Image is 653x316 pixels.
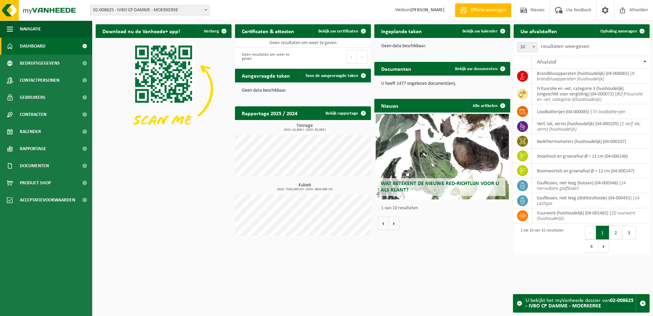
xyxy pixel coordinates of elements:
button: Verberg [198,24,231,38]
a: Bekijk uw documenten [449,62,510,76]
span: Toon de aangevraagde taken [305,74,358,78]
strong: [PERSON_NAME] [411,8,445,13]
button: 1 [596,226,609,239]
a: Toon de aangevraagde taken [300,69,370,82]
td: gasflessen, niet leeg (butaan) (04-000346) | [532,178,650,193]
span: Contracten [20,106,46,123]
h2: Nieuws [374,99,405,112]
button: Next [357,50,367,64]
button: 3 [623,226,636,239]
button: Vorige [378,216,389,230]
td: gasflessen, niet leeg (distikstofoxide) (04-000431) | [532,193,650,208]
p: 1 van 10 resultaten [381,206,507,211]
span: Offerte aanvragen [469,7,508,14]
td: brandblusapparaten (huishoudelijk) (04-000065) | [532,69,650,84]
h2: Ingeplande taken [374,24,429,38]
span: Acceptatievoorwaarden [20,192,75,209]
img: Download de VHEPlus App [96,38,232,140]
i: 9 brandblusapparaten (huishoudelijk) [537,71,634,82]
button: Next [598,239,609,253]
span: Bekijk uw kalender [462,29,498,34]
span: Product Shop [20,174,51,192]
span: Gebruikers [20,89,45,106]
td: frituurolie en -vet, categorie 3 (huishoudelijk) (ongeschikt voor vergisting) (04-000072) | [532,84,650,104]
div: Geen resultaten om weer te geven [238,49,300,64]
span: Afvalstof [537,60,556,65]
i: 10 vuurwerk (huishoudelijk) [537,211,635,221]
h2: Uw afvalstoffen [514,24,564,38]
span: 10 [517,42,537,52]
span: Contactpersonen [20,72,59,89]
span: Ophaling aanvragen [600,29,637,34]
button: Previous [585,226,596,239]
h2: Download nu de Vanheede+ app! [96,24,187,38]
i: 14 Hervulbare gasflessen [537,181,626,191]
button: 2 [609,226,623,239]
a: Wat betekent de nieuwe RED-richtlijn voor u als klant? [376,114,509,199]
span: 2024: 42,868 t - 2025: 35,083 t [238,128,371,132]
span: Rapportage [20,140,46,157]
h2: Certificaten & attesten [235,24,301,38]
p: Geen data beschikbaar. [381,44,503,49]
i: BO frituurolie en -vet, categorie 3(huishoudelijk) [537,92,643,102]
span: 02-008625 - IVBO CP DAMME - MOERKERKE [90,5,210,15]
td: boomwortels en groenafval Ø > 12 cm (04-000147) [532,163,650,178]
div: U bekijkt het myVanheede dossier van [526,294,636,312]
span: 02-008625 - IVBO CP DAMME - MOERKERKE [91,5,209,15]
a: Ophaling aanvragen [595,24,649,38]
a: Bekijk uw kalender [457,24,510,38]
h3: Kubiek [238,183,371,191]
a: Bekijk uw certificaten [313,24,370,38]
strong: 02-008625 - IVBO CP DAMME - MOERKERKE [526,298,634,309]
span: Wat betekent de nieuwe RED-richtlijn voor u als klant? [381,181,499,193]
label: resultaten weergeven [541,44,589,49]
a: Bekijk rapportage [320,106,370,120]
button: 4 [585,239,598,253]
h2: Documenten [374,62,418,75]
h2: Rapportage 2025 / 2024 [235,106,304,120]
span: Bekijk uw certificaten [318,29,358,34]
span: Navigatie [20,21,41,38]
td: Geen resultaten om weer te geven [235,38,371,48]
a: Alle artikelen [467,99,510,113]
a: Offerte aanvragen [455,3,511,17]
i: 14 Lachgas [537,196,639,206]
span: Documenten [20,157,49,174]
button: Volgende [389,216,399,230]
p: Geen data beschikbaar. [242,88,364,93]
td: vuurwerk (huishoudelijk) (04-001462) | [532,208,650,223]
i: 7A loodbatterijen [592,109,625,115]
span: Verberg [204,29,219,34]
span: 2024: 7520,000 m3 - 2025: 4820,000 m3 [238,188,371,191]
td: kwikthermometers (huishoudelijk) (04-000107) [532,134,650,149]
td: verf, lak, vernis (huishoudelijk) (04-000105) | [532,119,650,134]
h3: Tonnage [238,123,371,132]
div: 1 tot 10 van 32 resultaten [517,225,564,254]
h2: Aangevraagde taken [235,69,297,82]
i: 1 verf, lak, vernis (huishoudelijk) [537,121,641,132]
span: Bedrijfsgegevens [20,55,60,72]
span: Bekijk uw documenten [455,67,498,71]
span: Kalender [20,123,41,140]
p: U heeft 1477 ongelezen document(en). [381,81,503,86]
span: Dashboard [20,38,45,55]
td: snoeihout en groenafval Ø < 12 cm (04-000146) [532,149,650,163]
td: loodbatterijen (04-000085) | [532,104,650,119]
button: Previous [346,50,357,64]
